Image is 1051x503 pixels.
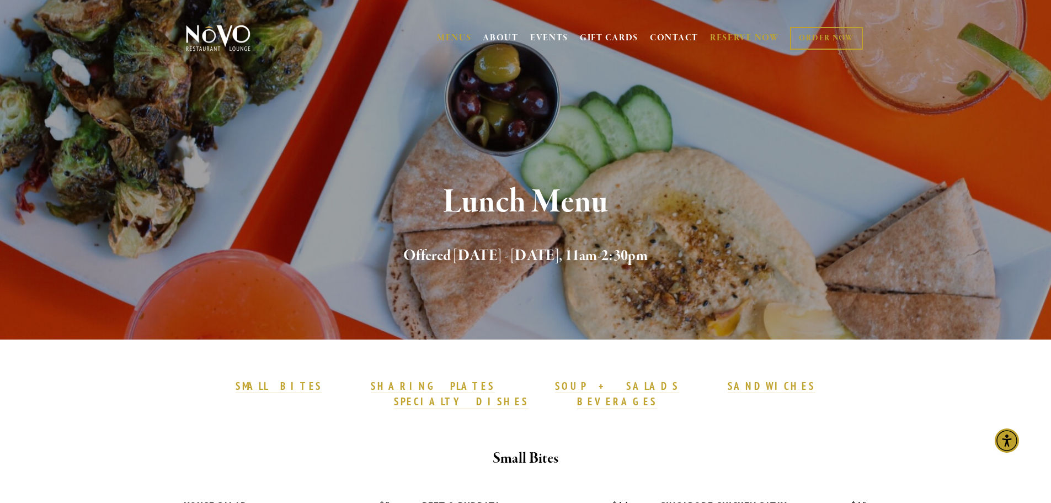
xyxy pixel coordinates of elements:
img: Novo Restaurant &amp; Lounge [184,24,253,52]
h2: Offered [DATE] - [DATE], 11am-2:30pm [204,245,847,268]
div: Accessibility Menu [995,428,1019,453]
strong: SANDWICHES [728,379,816,393]
a: EVENTS [530,33,568,44]
strong: SPECIALTY DISHES [394,395,529,408]
a: MENUS [437,33,472,44]
a: SPECIALTY DISHES [394,395,529,409]
a: SHARING PLATES [371,379,494,394]
a: RESERVE NOW [710,28,780,49]
a: SMALL BITES [236,379,322,394]
a: SOUP + SALADS [555,379,679,394]
a: ABOUT [483,33,519,44]
strong: SOUP + SALADS [555,379,679,393]
a: CONTACT [650,28,698,49]
a: BEVERAGES [577,395,658,409]
strong: Small Bites [493,449,558,468]
a: SANDWICHES [728,379,816,394]
h1: Lunch Menu [204,184,847,220]
strong: SHARING PLATES [371,379,494,393]
a: GIFT CARDS [580,28,638,49]
strong: SMALL BITES [236,379,322,393]
a: ORDER NOW [790,27,862,50]
strong: BEVERAGES [577,395,658,408]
